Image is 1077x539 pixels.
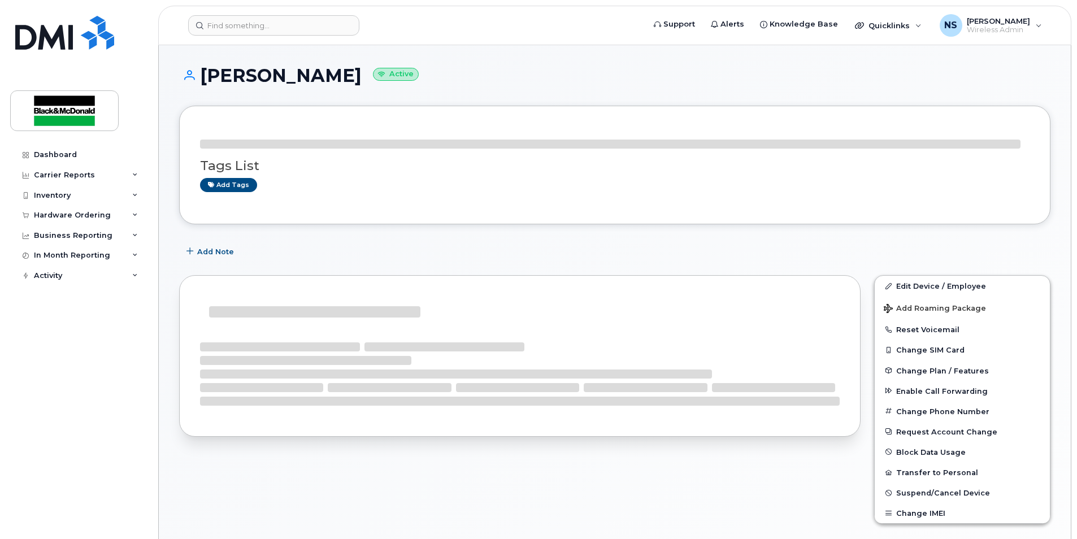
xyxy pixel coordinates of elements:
a: Add tags [200,178,257,192]
h3: Tags List [200,159,1030,173]
button: Reset Voicemail [875,319,1050,340]
button: Block Data Usage [875,442,1050,462]
span: Change Plan / Features [896,366,989,375]
span: Add Note [197,246,234,257]
h1: [PERSON_NAME] [179,66,1050,85]
a: Edit Device / Employee [875,276,1050,296]
button: Change IMEI [875,503,1050,523]
span: Add Roaming Package [884,304,986,315]
span: Suspend/Cancel Device [896,489,990,497]
button: Transfer to Personal [875,462,1050,483]
button: Suspend/Cancel Device [875,483,1050,503]
button: Change Phone Number [875,401,1050,421]
button: Change Plan / Features [875,360,1050,381]
small: Active [373,68,419,81]
button: Change SIM Card [875,340,1050,360]
button: Add Roaming Package [875,296,1050,319]
button: Enable Call Forwarding [875,381,1050,401]
span: Enable Call Forwarding [896,386,988,395]
button: Request Account Change [875,421,1050,442]
button: Add Note [179,241,244,262]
